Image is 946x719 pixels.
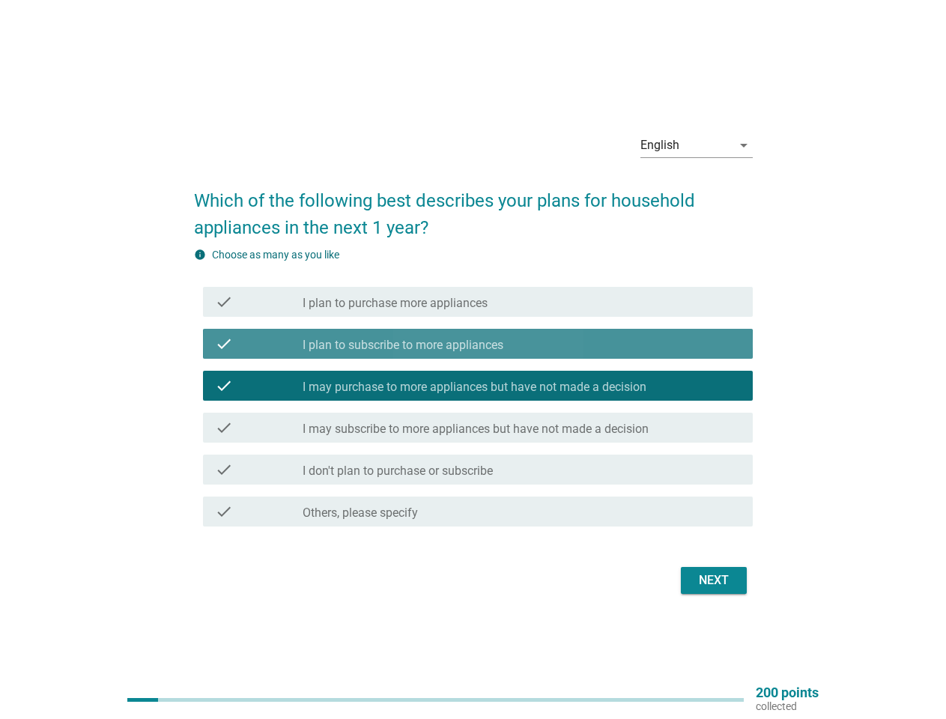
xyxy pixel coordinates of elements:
[303,422,649,437] label: I may subscribe to more appliances but have not made a decision
[756,700,819,713] p: collected
[194,172,753,241] h2: Which of the following best describes your plans for household appliances in the next 1 year?
[212,249,339,261] label: Choose as many as you like
[215,293,233,311] i: check
[215,335,233,353] i: check
[681,567,747,594] button: Next
[693,571,735,589] div: Next
[303,506,418,521] label: Others, please specify
[756,686,819,700] p: 200 points
[303,380,646,395] label: I may purchase to more appliances but have not made a decision
[303,296,488,311] label: I plan to purchase more appliances
[303,464,493,479] label: I don't plan to purchase or subscribe
[735,136,753,154] i: arrow_drop_down
[215,377,233,395] i: check
[215,503,233,521] i: check
[194,249,206,261] i: info
[640,139,679,152] div: English
[215,461,233,479] i: check
[303,338,503,353] label: I plan to subscribe to more appliances
[215,419,233,437] i: check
